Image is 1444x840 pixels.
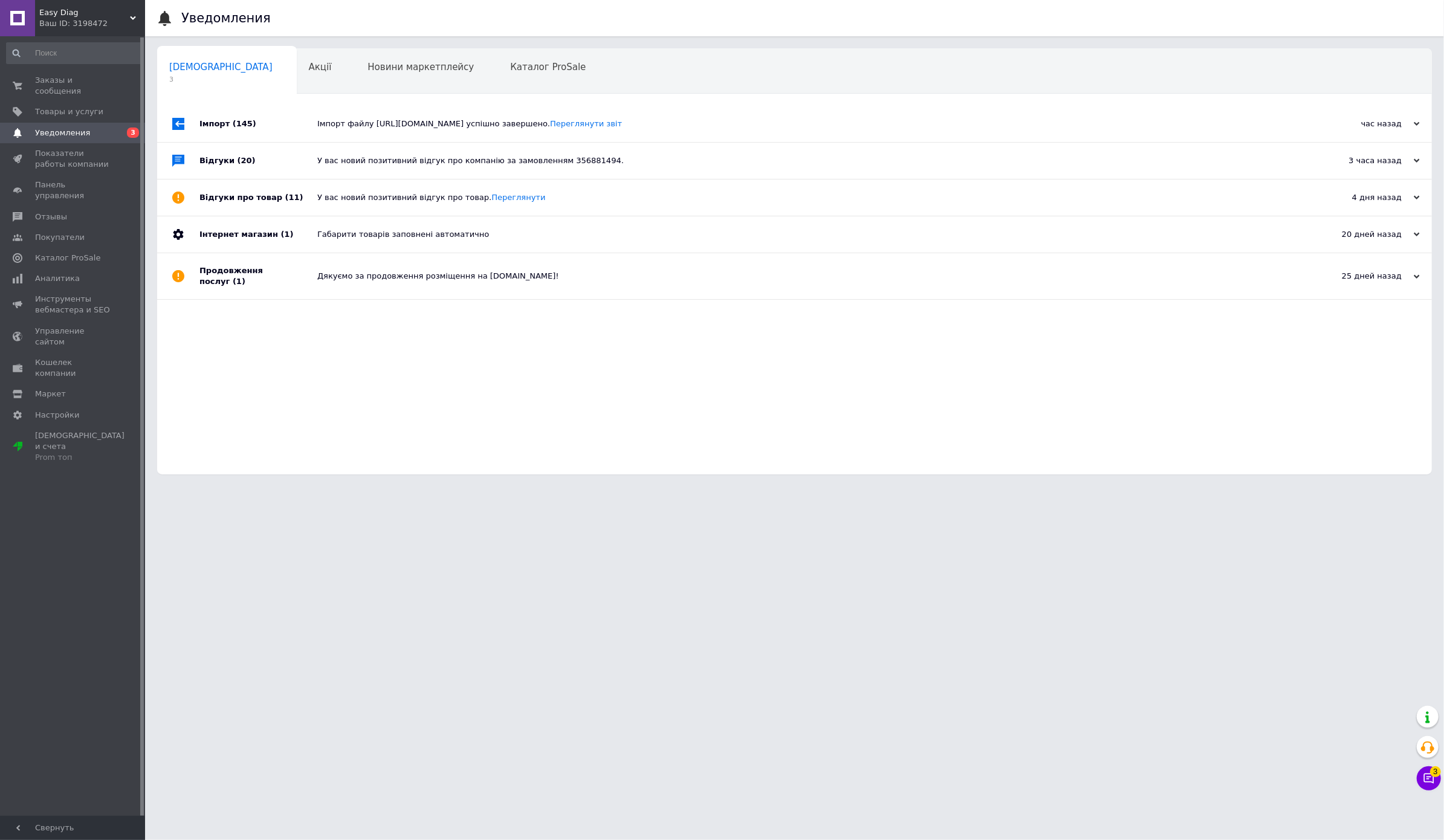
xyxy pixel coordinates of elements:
span: Показатели работы компании [35,148,112,170]
a: Переглянути [491,193,545,202]
div: Продовження послуг [199,253,317,299]
div: У вас новий позитивний відгук про товар. [317,192,1299,203]
span: (145) [233,119,256,128]
div: 25 дней назад [1299,271,1420,282]
span: Новини маркетплейсу [367,62,474,73]
button: Чат с покупателем3 [1417,766,1441,790]
div: Дякуємо за продовження розміщення на [DOMAIN_NAME]! [317,271,1299,282]
span: Маркет [35,389,66,399]
span: Панель управления [35,179,112,201]
span: (1) [280,230,293,239]
span: Заказы и сообщения [35,75,112,97]
span: (1) [233,277,245,286]
div: У вас новий позитивний відгук про компанію за замовленням 356881494. [317,155,1299,166]
span: [DEMOGRAPHIC_DATA] [169,62,273,73]
a: Переглянути звіт [550,119,622,128]
div: 4 дня назад [1299,192,1420,203]
span: Покупатели [35,232,85,243]
span: Отзывы [35,212,67,222]
span: Акції [309,62,332,73]
div: Інтернет магазин [199,216,317,253]
div: час назад [1299,118,1420,129]
div: 20 дней назад [1299,229,1420,240]
span: Настройки [35,410,79,421]
span: Товары и услуги [35,106,103,117]
div: Габарити товарів заповнені автоматично [317,229,1299,240]
span: (11) [285,193,303,202]
div: Відгуки [199,143,317,179]
span: Аналитика [35,273,80,284]
span: Уведомления [35,128,90,138]
div: 3 часа назад [1299,155,1420,166]
span: Кошелек компании [35,357,112,379]
div: Ваш ID: 3198472 [39,18,145,29]
span: (20) [238,156,256,165]
span: Управление сайтом [35,326,112,347]
h1: Уведомления [181,11,271,25]
div: Prom топ [35,452,125,463]
input: Поиск [6,42,142,64]
span: Каталог ProSale [510,62,586,73]
span: 3 [1430,766,1441,777]
span: [DEMOGRAPHIC_DATA] и счета [35,430,125,464]
div: Імпорт файлу [URL][DOMAIN_NAME] успішно завершено. [317,118,1299,129]
span: Easy Diag [39,7,130,18]
span: Каталог ProSale [35,253,100,263]
span: Инструменты вебмастера и SEO [35,294,112,315]
span: 3 [169,75,273,84]
span: 3 [127,128,139,138]
div: Імпорт [199,106,317,142]
div: Відгуки про товар [199,179,317,216]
